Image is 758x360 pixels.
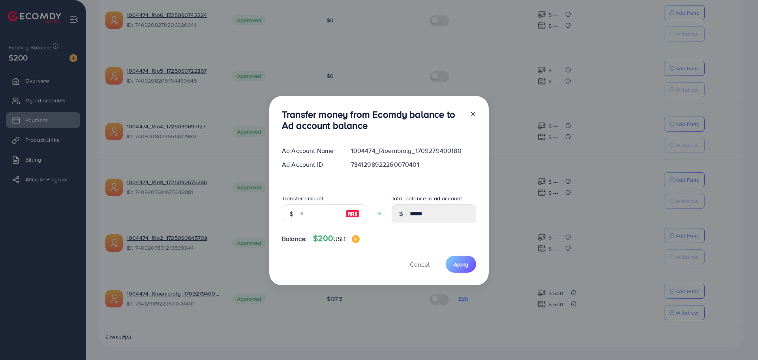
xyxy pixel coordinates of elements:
[345,209,360,219] img: image
[400,256,439,273] button: Cancel
[276,146,345,155] div: Ad Account Name
[352,235,360,243] img: image
[345,146,482,155] div: 1004474_Rioembroly_1709279400180
[446,256,476,273] button: Apply
[724,324,752,354] iframe: Chat
[410,260,430,269] span: Cancel
[392,194,462,202] label: Total balance in ad account
[282,234,307,243] span: Balance:
[276,160,345,169] div: Ad Account ID
[333,234,345,243] span: USD
[282,194,323,202] label: Transfer amount
[313,234,360,243] h4: $200
[454,260,468,268] span: Apply
[345,160,482,169] div: 7341298922260070401
[282,109,463,132] h3: Transfer money from Ecomdy balance to Ad account balance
